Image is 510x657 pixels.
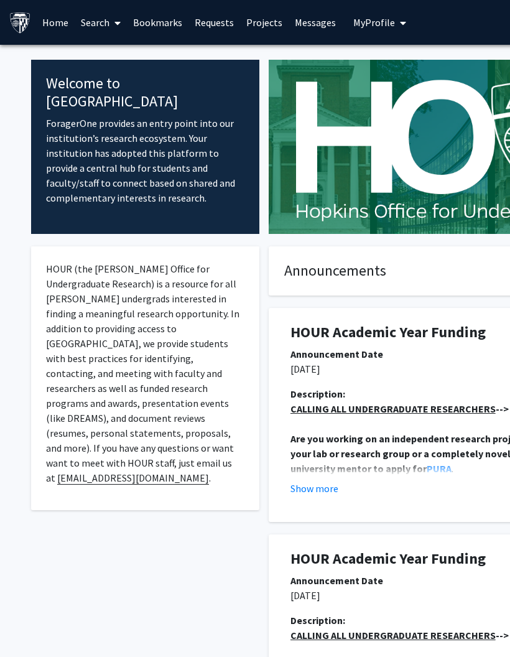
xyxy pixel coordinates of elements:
[127,1,188,44] a: Bookmarks
[290,481,338,496] button: Show more
[290,629,496,641] u: CALLING ALL UNDERGRADUATE RESEARCHERS
[427,462,452,475] a: PURA
[290,403,509,415] strong: -->
[75,1,127,44] a: Search
[188,1,240,44] a: Requests
[46,261,244,485] p: HOUR (the [PERSON_NAME] Office for Undergraduate Research) is a resource for all [PERSON_NAME] un...
[46,75,244,111] h4: Welcome to [GEOGRAPHIC_DATA]
[353,16,395,29] span: My Profile
[240,1,289,44] a: Projects
[290,403,496,415] u: CALLING ALL UNDERGRADUATE RESEARCHERS
[46,116,244,205] p: ForagerOne provides an entry point into our institution’s research ecosystem. Your institution ha...
[36,1,75,44] a: Home
[9,601,53,648] iframe: Chat
[289,1,342,44] a: Messages
[290,629,509,641] strong: -->
[9,12,31,34] img: Johns Hopkins University Logo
